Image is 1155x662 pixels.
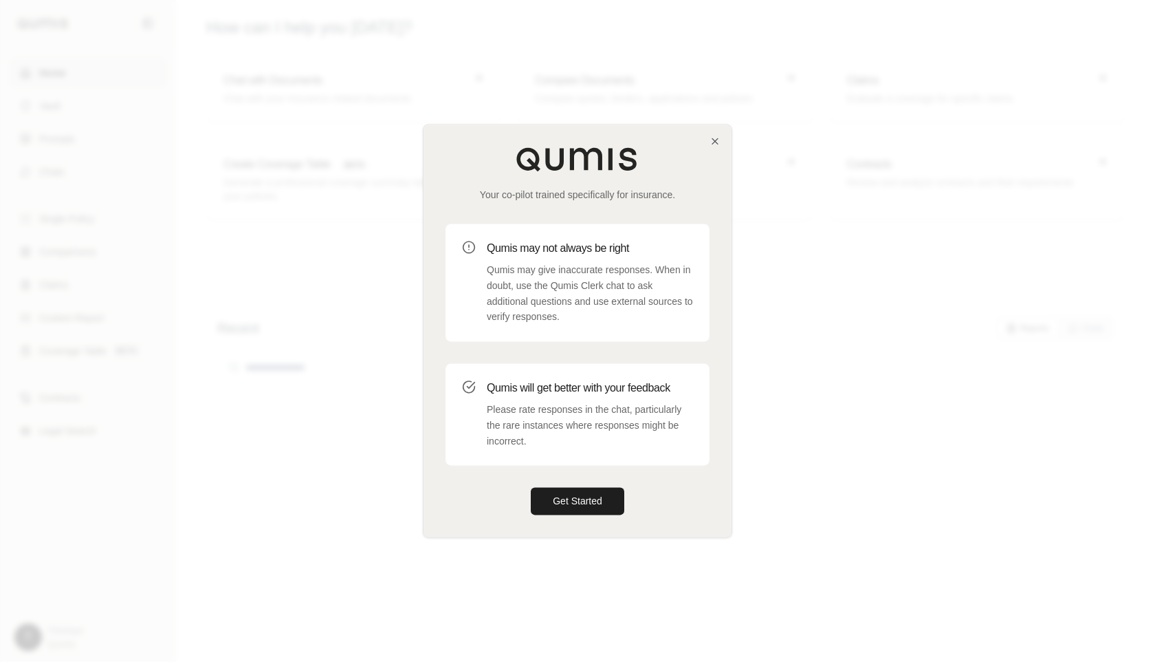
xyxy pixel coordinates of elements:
[487,380,693,396] h3: Qumis will get better with your feedback
[487,402,693,449] p: Please rate responses in the chat, particularly the rare instances where responses might be incor...
[487,240,693,257] h3: Qumis may not always be right
[531,488,624,515] button: Get Started
[516,147,639,171] img: Qumis Logo
[445,188,709,202] p: Your co-pilot trained specifically for insurance.
[487,262,693,325] p: Qumis may give inaccurate responses. When in doubt, use the Qumis Clerk chat to ask additional qu...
